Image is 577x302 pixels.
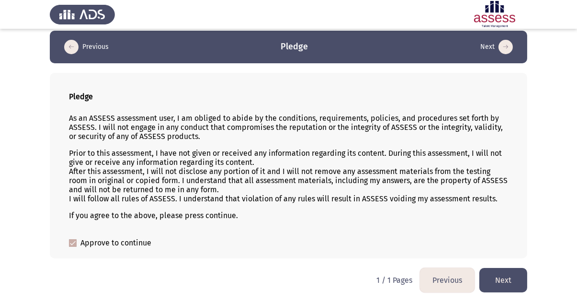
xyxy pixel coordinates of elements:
button: load previous page [420,268,475,292]
b: Pledge [69,92,93,101]
p: As an ASSESS assessment user, I am obliged to abide by the conditions, requirements, policies, an... [69,114,508,141]
span: Approve to continue [80,237,151,249]
button: load previous page [61,39,112,55]
button: load next page [479,268,527,292]
p: 1 / 1 Pages [376,276,412,285]
p: Prior to this assessment, I have not given or received any information regarding its content. Dur... [69,149,508,203]
h3: Pledge [281,41,308,53]
p: If you agree to the above, please press continue. [69,211,508,220]
img: Assessment logo of ASSESS English Language Assessment (3 Module) (Ad - IB) [462,1,527,28]
button: load next page [477,39,516,55]
img: Assess Talent Management logo [50,1,115,28]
